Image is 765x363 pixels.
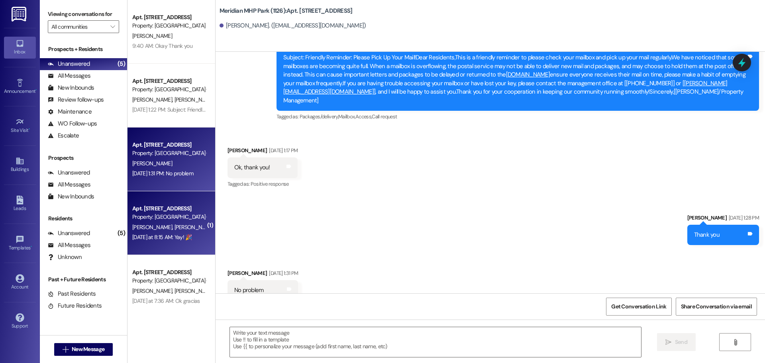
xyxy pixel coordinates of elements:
[300,113,338,120] span: Packages/delivery ,
[234,163,270,172] div: Ok, thank you!
[132,22,206,30] div: Property: [GEOGRAPHIC_DATA] MHP (1121)
[4,193,36,215] a: Leads
[132,160,172,167] span: [PERSON_NAME]
[132,96,175,103] span: [PERSON_NAME]
[267,146,298,155] div: [DATE] 1:17 PM
[48,253,82,261] div: Unknown
[251,181,289,187] span: Positive response
[132,277,206,285] div: Property: [GEOGRAPHIC_DATA] (1126)
[4,311,36,332] a: Support
[48,108,92,116] div: Maintenance
[132,85,206,94] div: Property: [GEOGRAPHIC_DATA] (1126)
[132,32,172,39] span: [PERSON_NAME]
[4,115,36,137] a: Site Visit •
[35,87,37,93] span: •
[732,339,738,345] i: 
[51,20,106,33] input: All communities
[4,154,36,176] a: Buildings
[48,169,90,177] div: Unanswered
[132,268,206,277] div: Apt. [STREET_ADDRESS]
[132,204,206,213] div: Apt. [STREET_ADDRESS]
[54,343,113,356] button: New Message
[48,290,96,298] div: Past Residents
[228,146,298,157] div: [PERSON_NAME]
[132,287,175,294] span: [PERSON_NAME]
[228,269,298,280] div: [PERSON_NAME]
[40,45,127,53] div: Prospects + Residents
[40,275,127,284] div: Past + Future Residents
[220,7,353,15] b: Meridian MHP Park (1126): Apt. [STREET_ADDRESS]
[4,37,36,58] a: Inbox
[132,77,206,85] div: Apt. [STREET_ADDRESS]
[675,338,687,346] span: Send
[606,298,671,316] button: Get Conversation Link
[40,154,127,162] div: Prospects
[48,96,104,104] div: Review follow-ups
[48,8,119,20] label: Viewing conversations for
[48,241,90,249] div: All Messages
[48,60,90,68] div: Unanswered
[48,181,90,189] div: All Messages
[12,7,28,22] img: ResiDesk Logo
[665,339,671,345] i: 
[355,113,372,120] span: Access ,
[132,297,200,304] div: [DATE] at 7:36 AM: Ok gracias
[116,227,127,239] div: (5)
[657,333,696,351] button: Send
[694,231,720,239] div: Thank you
[48,229,90,237] div: Unanswered
[506,71,550,78] a: [DOMAIN_NAME]
[31,244,32,249] span: •
[228,178,298,190] div: Tagged as:
[283,53,746,105] div: Subject: Friendly Reminder: Please Pick Up Your Mail!Dear Residents,This is a friendly reminder t...
[116,58,127,70] div: (5)
[174,224,214,231] span: [PERSON_NAME]
[48,72,90,80] div: All Messages
[338,113,355,120] span: Mailbox ,
[676,298,757,316] button: Share Conversation via email
[48,302,102,310] div: Future Residents
[277,111,759,122] div: Tagged as:
[372,113,397,120] span: Call request
[4,272,36,293] a: Account
[29,126,30,132] span: •
[132,224,175,231] span: [PERSON_NAME]
[132,170,193,177] div: [DATE] 1:31 PM: No problem
[48,120,97,128] div: WO Follow-ups
[48,131,79,140] div: Escalate
[727,214,759,222] div: [DATE] 1:28 PM
[132,141,206,149] div: Apt. [STREET_ADDRESS]
[681,302,752,311] span: Share Conversation via email
[132,233,192,241] div: [DATE] at 8:15 AM: Yay! 🎉
[110,24,115,30] i: 
[687,214,759,225] div: [PERSON_NAME]
[72,345,104,353] span: New Message
[220,22,366,30] div: [PERSON_NAME]. ([EMAIL_ADDRESS][DOMAIN_NAME])
[132,13,206,22] div: Apt. [STREET_ADDRESS]
[174,287,214,294] span: [PERSON_NAME]
[132,149,206,157] div: Property: [GEOGRAPHIC_DATA] (1126)
[40,214,127,223] div: Residents
[48,84,94,92] div: New Inbounds
[132,213,206,221] div: Property: [GEOGRAPHIC_DATA] (1126)
[63,346,69,353] i: 
[48,192,94,201] div: New Inbounds
[283,79,728,96] a: [PERSON_NAME][EMAIL_ADDRESS][DOMAIN_NAME]
[132,42,192,49] div: 9:40 AM: Okay Thank you
[267,269,298,277] div: [DATE] 1:31 PM
[611,302,666,311] span: Get Conversation Link
[234,286,264,294] div: No problem
[174,96,214,103] span: [PERSON_NAME]
[4,233,36,254] a: Templates •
